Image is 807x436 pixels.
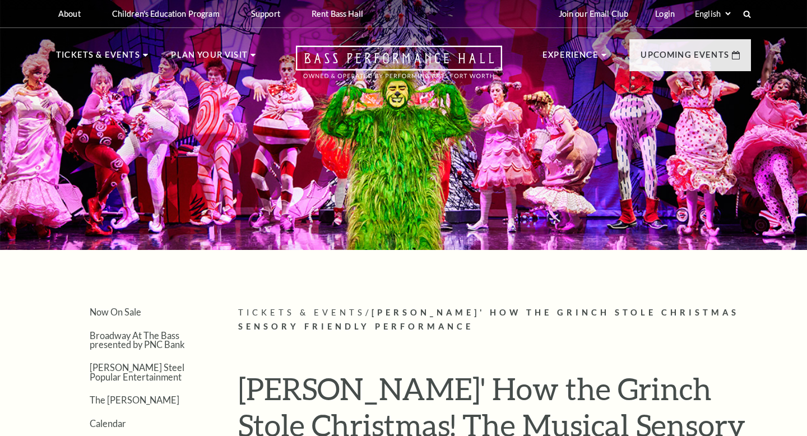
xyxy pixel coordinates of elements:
[90,330,185,350] a: Broadway At The Bass presented by PNC Bank
[542,48,599,68] p: Experience
[90,362,184,382] a: [PERSON_NAME] Steel Popular Entertainment
[56,48,140,68] p: Tickets & Events
[238,308,739,331] span: [PERSON_NAME]' How the Grinch Stole Christmas Sensory Friendly Performance
[58,9,81,18] p: About
[90,395,179,405] a: The [PERSON_NAME]
[90,418,126,429] a: Calendar
[251,9,280,18] p: Support
[90,307,141,317] a: Now On Sale
[112,9,220,18] p: Children's Education Program
[171,48,248,68] p: Plan Your Visit
[312,9,363,18] p: Rent Bass Hall
[641,48,729,68] p: Upcoming Events
[238,308,365,317] span: Tickets & Events
[238,306,751,334] p: /
[693,8,732,19] select: Select:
